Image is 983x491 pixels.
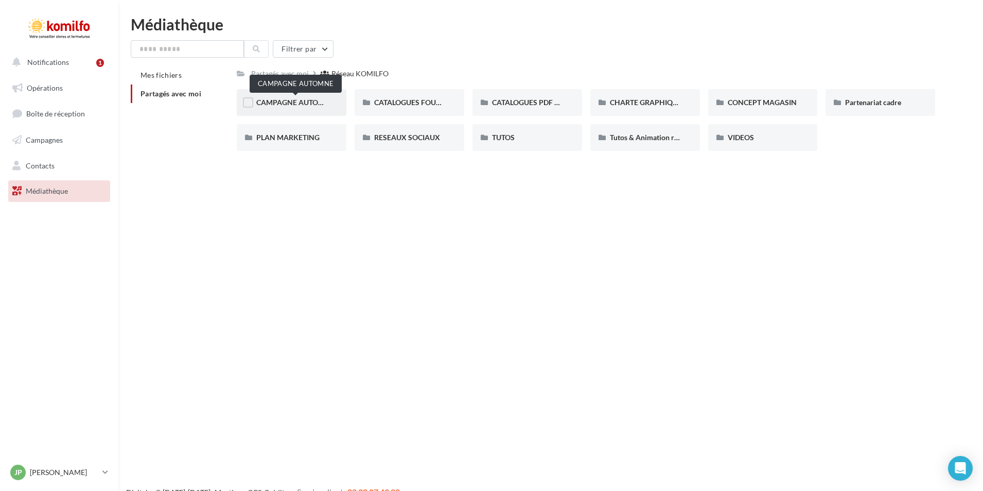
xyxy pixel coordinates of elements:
[26,161,55,170] span: Contacts
[141,71,182,79] span: Mes fichiers
[26,109,85,118] span: Boîte de réception
[250,75,342,93] div: CAMPAGNE AUTOMNE
[6,77,112,99] a: Opérations
[374,98,534,107] span: CATALOGUES FOURNISSEURS - PRODUITS 2025
[728,98,797,107] span: CONCEPT MAGASIN
[6,103,112,125] a: Boîte de réception
[26,187,68,195] span: Médiathèque
[96,59,104,67] div: 1
[6,180,112,202] a: Médiathèque
[141,89,201,98] span: Partagés avec moi
[492,133,515,142] span: TUTOS
[27,83,63,92] span: Opérations
[30,467,98,478] p: [PERSON_NAME]
[374,133,440,142] span: RESEAUX SOCIAUX
[256,98,335,107] span: CAMPAGNE AUTOMNE
[6,129,112,151] a: Campagnes
[492,98,571,107] span: CATALOGUES PDF 2025
[331,69,389,79] div: Réseau KOMILFO
[845,98,901,107] span: Partenariat cadre
[14,467,22,478] span: JP
[131,16,971,32] div: Médiathèque
[8,463,110,482] a: JP [PERSON_NAME]
[6,155,112,177] a: Contacts
[6,52,108,73] button: Notifications 1
[948,456,973,481] div: Open Intercom Messenger
[610,98,682,107] span: CHARTE GRAPHIQUE
[26,136,63,144] span: Campagnes
[27,58,69,66] span: Notifications
[256,133,320,142] span: PLAN MARKETING
[610,133,692,142] span: Tutos & Animation réseau
[273,40,333,58] button: Filtrer par
[728,133,754,142] span: VIDEOS
[251,69,309,79] div: Partagés avec moi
